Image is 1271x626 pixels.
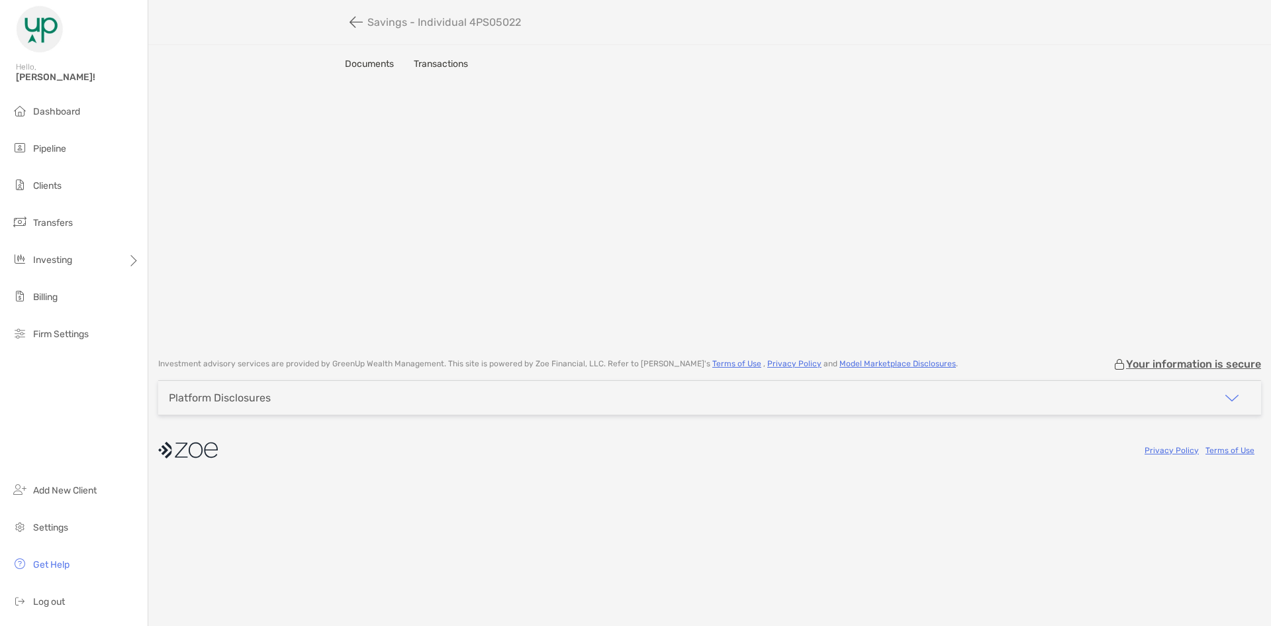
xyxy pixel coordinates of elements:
img: clients icon [12,177,28,193]
span: Get Help [33,559,70,570]
img: add_new_client icon [12,482,28,497]
a: Model Marketplace Disclosures [839,359,956,368]
img: settings icon [12,519,28,535]
a: Transactions [414,58,468,73]
img: company logo [158,435,218,465]
a: Privacy Policy [1145,446,1199,455]
img: get-help icon [12,556,28,572]
p: Your information is secure [1126,358,1261,370]
a: Privacy Policy [767,359,822,368]
img: pipeline icon [12,140,28,156]
a: Documents [345,58,394,73]
a: Terms of Use [712,359,761,368]
span: Settings [33,522,68,533]
span: Log out [33,596,65,607]
img: dashboard icon [12,103,28,119]
p: Investment advisory services are provided by GreenUp Wealth Management . This site is powered by ... [158,359,958,369]
span: Clients [33,180,62,191]
span: Pipeline [33,143,66,154]
img: firm-settings icon [12,325,28,341]
img: billing icon [12,288,28,304]
a: Terms of Use [1205,446,1254,455]
span: Transfers [33,217,73,229]
img: transfers icon [12,214,28,230]
img: logout icon [12,593,28,609]
p: Savings - Individual 4PS05022 [367,16,521,28]
span: [PERSON_NAME]! [16,72,140,83]
img: icon arrow [1224,390,1240,406]
img: investing icon [12,251,28,267]
img: Zoe Logo [16,5,64,53]
span: Add New Client [33,485,97,496]
div: Platform Disclosures [169,391,271,404]
span: Investing [33,254,72,266]
span: Dashboard [33,106,80,117]
span: Firm Settings [33,329,89,340]
span: Billing [33,291,58,303]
